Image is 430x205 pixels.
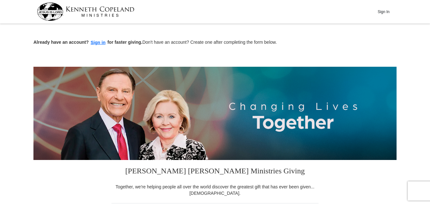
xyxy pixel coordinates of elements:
div: Together, we're helping people all over the world discover the greatest gift that has ever been g... [111,184,319,196]
button: Sign In [374,7,393,17]
h3: [PERSON_NAME] [PERSON_NAME] Ministries Giving [111,160,319,184]
img: kcm-header-logo.svg [37,3,134,21]
strong: Already have an account? for faster giving. [33,40,142,45]
button: Sign in [89,39,108,46]
p: Don't have an account? Create one after completing the form below. [33,39,397,46]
